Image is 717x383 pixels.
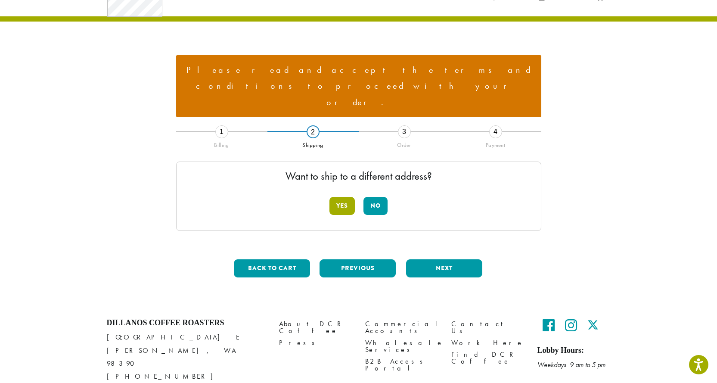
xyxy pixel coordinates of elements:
[307,125,320,138] div: 2
[451,318,525,337] a: Contact Us
[365,337,438,355] a: Wholesale Services
[406,259,482,277] button: Next
[451,349,525,367] a: Find DCR Coffee
[450,138,541,149] div: Payment
[398,125,411,138] div: 3
[537,346,611,355] h5: Lobby Hours:
[363,197,388,215] button: No
[185,171,532,181] p: Want to ship to a different address?
[107,331,266,383] p: [GEOGRAPHIC_DATA] E [PERSON_NAME], WA 98390 [PHONE_NUMBER]
[267,138,359,149] div: Shipping
[234,259,310,277] button: Back to cart
[279,318,352,337] a: About DCR Coffee
[451,337,525,349] a: Work Here
[489,125,502,138] div: 4
[365,318,438,337] a: Commercial Accounts
[183,62,534,111] li: Please read and accept the terms and conditions to proceed with your order.
[279,337,352,349] a: Press
[215,125,228,138] div: 1
[107,318,266,328] h4: Dillanos Coffee Roasters
[320,259,396,277] button: Previous
[537,360,605,369] em: Weekdays 9 am to 5 pm
[176,138,267,149] div: Billing
[359,138,450,149] div: Order
[329,197,355,215] button: Yes
[365,355,438,374] a: B2B Access Portal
